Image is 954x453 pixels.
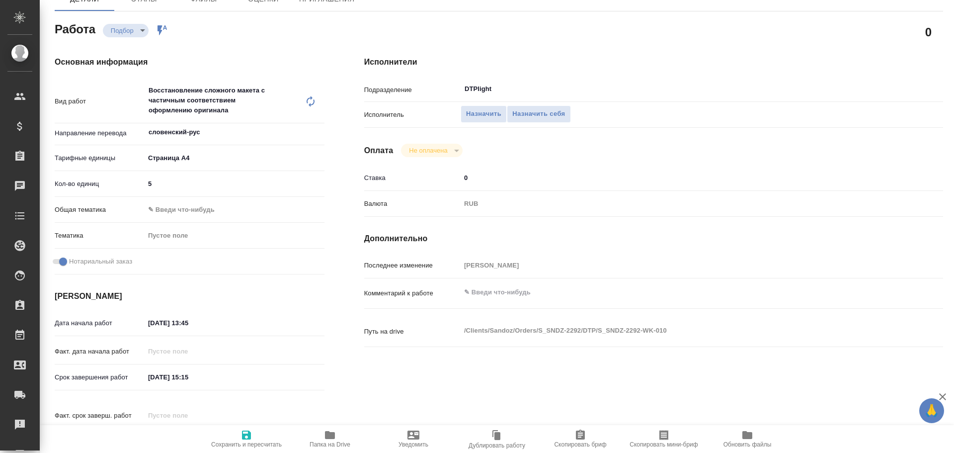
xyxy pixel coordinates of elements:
button: 🙏 [919,398,944,423]
h4: Оплата [364,145,394,157]
button: Назначить себя [507,105,570,123]
p: Факт. дата начала работ [55,347,145,357]
h2: 0 [925,23,932,40]
span: Дублировать работу [469,442,525,449]
button: Скопировать мини-бриф [622,425,706,453]
input: Пустое поле [145,344,232,359]
p: Валюта [364,199,461,209]
p: Вид работ [55,96,145,106]
button: Дублировать работу [455,425,539,453]
p: Общая тематика [55,205,145,215]
button: Подбор [108,26,137,35]
span: Назначить [466,108,501,120]
button: Не оплачена [406,146,450,155]
div: Страница А4 [145,150,324,167]
h4: Дополнительно [364,233,943,245]
h4: [PERSON_NAME] [55,290,324,302]
p: Тематика [55,231,145,241]
span: Папка на Drive [310,441,350,448]
input: Пустое поле [145,408,232,423]
textarea: /Clients/Sandoz/Orders/S_SNDZ-2292/DTP/S_SNDZ-2292-WK-010 [461,322,895,339]
div: Подбор [401,144,462,157]
button: Open [889,88,891,90]
span: Обновить файлы [723,441,772,448]
span: Сохранить и пересчитать [211,441,282,448]
div: Подбор [103,24,149,37]
p: Кол-во единиц [55,179,145,189]
div: ✎ Введи что-нибудь [145,201,324,218]
p: Направление перевода [55,128,145,138]
button: Папка на Drive [288,425,372,453]
input: ✎ Введи что-нибудь [145,370,232,384]
p: Последнее изменение [364,261,461,271]
div: Пустое поле [145,227,324,244]
p: Срок завершения работ [55,372,145,382]
p: Ставка [364,173,461,183]
p: Факт. срок заверш. работ [55,411,145,421]
p: Подразделение [364,85,461,95]
div: RUB [461,195,895,212]
button: Уведомить [372,425,455,453]
button: Сохранить и пересчитать [205,425,288,453]
input: Пустое поле [461,258,895,272]
span: Уведомить [398,441,428,448]
h4: Основная информация [55,56,324,68]
p: Исполнитель [364,110,461,120]
span: 🙏 [923,400,940,421]
span: Скопировать бриф [554,441,606,448]
button: Скопировать бриф [539,425,622,453]
span: Назначить себя [512,108,565,120]
div: Пустое поле [148,231,313,241]
p: Дата начала работ [55,318,145,328]
input: ✎ Введи что-нибудь [461,171,895,185]
p: Комментарий к работе [364,288,461,298]
div: ✎ Введи что-нибудь [148,205,313,215]
button: Open [319,131,321,133]
p: Тарифные единицы [55,153,145,163]
span: Нотариальный заказ [69,257,132,267]
h4: Исполнители [364,56,943,68]
span: Скопировать мини-бриф [630,441,698,448]
h2: Работа [55,19,95,37]
button: Назначить [461,105,507,123]
button: Обновить файлы [706,425,789,453]
input: ✎ Введи что-нибудь [145,177,324,191]
p: Путь на drive [364,327,461,337]
input: ✎ Введи что-нибудь [145,316,232,330]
